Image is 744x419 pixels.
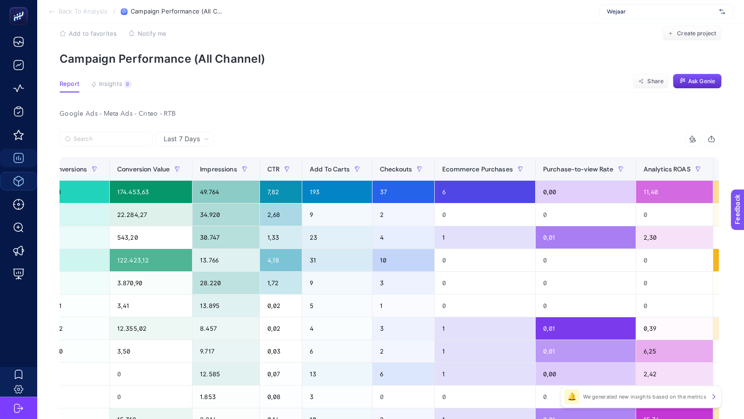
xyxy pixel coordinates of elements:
div: 6 [435,181,535,203]
div: 5 [302,295,372,317]
div: 0 [42,363,109,385]
div: 0 [536,386,636,408]
div: 50 [42,249,109,271]
div: 0,01 [536,226,636,249]
div: 1 [435,363,535,385]
div: 4 [302,317,372,340]
div: 0 [435,272,535,294]
div: 3,41 [110,295,192,317]
div: 37 [372,181,434,203]
span: Wejaar [607,8,716,15]
div: 1,72 [260,272,302,294]
span: Conversion Value [117,165,170,173]
div: 12.585 [193,363,259,385]
div: 0 [435,295,535,317]
span: Last 7 Days [164,134,200,144]
div: 0 [372,386,434,408]
div: 3.870,90 [110,272,192,294]
input: Search [73,136,147,143]
div: 7,82 [260,181,302,203]
div: 30.747 [193,226,259,249]
div: Google Ads - Meta Ads - Criteo - RTB [52,107,726,120]
span: CTR [267,165,279,173]
div: 12.355,02 [110,317,192,340]
div: 31 [302,249,372,271]
div: 9.717 [193,340,259,362]
span: Create project [677,30,716,37]
span: Purchase-to-view Rate [543,165,613,173]
div: 2,30 [636,226,713,249]
span: Insights [99,80,122,88]
div: 1 [435,340,535,362]
div: 23 [302,226,372,249]
span: Analytics ROAS [644,165,691,173]
div: 3,50 [110,340,192,362]
div: 0,01 [536,317,636,340]
div: 3,50 [42,340,109,362]
div: 2 [372,340,434,362]
div: 0,39 [636,317,713,340]
button: Add to favorites [60,30,117,37]
span: Add To Carts [310,165,350,173]
div: 122.423,12 [110,249,192,271]
div: 6 [372,363,434,385]
div: 0 [536,249,636,271]
span: Feedback [6,3,35,10]
span: / [113,7,115,15]
div: 0,00 [536,181,636,203]
div: 49.764 [193,181,259,203]
div: 13 [302,363,372,385]
div: 0 [435,386,535,408]
div: 2,42 [636,363,713,385]
p: We generated new insights based on the metrics [583,393,706,400]
div: 0,03 [260,340,302,362]
div: 174.453,63 [110,181,192,203]
div: 0,02 [260,317,302,340]
div: 0,00 [536,363,636,385]
img: svg%3e [719,7,725,16]
div: 14 [42,272,109,294]
div: 0 [636,272,713,294]
div: 0,02 [260,295,302,317]
div: 4,22 [42,317,109,340]
div: 6 [302,340,372,362]
div: 1 [435,317,535,340]
div: 42 [42,203,109,226]
div: 0 [110,386,192,408]
div: 9 [124,80,131,88]
div: 0,07 [260,363,302,385]
div: 0 [435,249,535,271]
div: 0 [110,363,192,385]
div: 3 [372,272,434,294]
button: Create project [662,26,722,41]
div: 34.920 [193,203,259,226]
div: 0 [536,272,636,294]
span: Add to favorites [69,30,117,37]
div: 2,68 [260,203,302,226]
div: 0 [536,295,636,317]
span: Checkouts [380,165,412,173]
div: 543,20 [110,226,192,249]
span: Impressions [200,165,237,173]
button: Notify me [128,30,166,37]
div: 8.457 [193,317,259,340]
span: Campaign Performance (All Channel) [131,8,224,15]
div: 4,18 [260,249,302,271]
div: 13.895 [193,295,259,317]
div: 21 [42,226,109,249]
div: 11,40 [636,181,713,203]
div: 1 [435,226,535,249]
div: 1 [372,295,434,317]
div: 0 [435,203,535,226]
div: 1,33 [260,226,302,249]
button: Share [633,74,669,89]
div: 193 [302,181,372,203]
span: Ecommerce Purchases [442,165,513,173]
span: Back To Analysis [59,8,107,15]
div: 228 [42,181,109,203]
button: Ask Genie [673,74,722,89]
div: 🔔 [565,389,579,404]
div: 0,01 [536,340,636,362]
div: 2 [372,203,434,226]
p: Campaign Performance (All Channel) [60,52,722,65]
